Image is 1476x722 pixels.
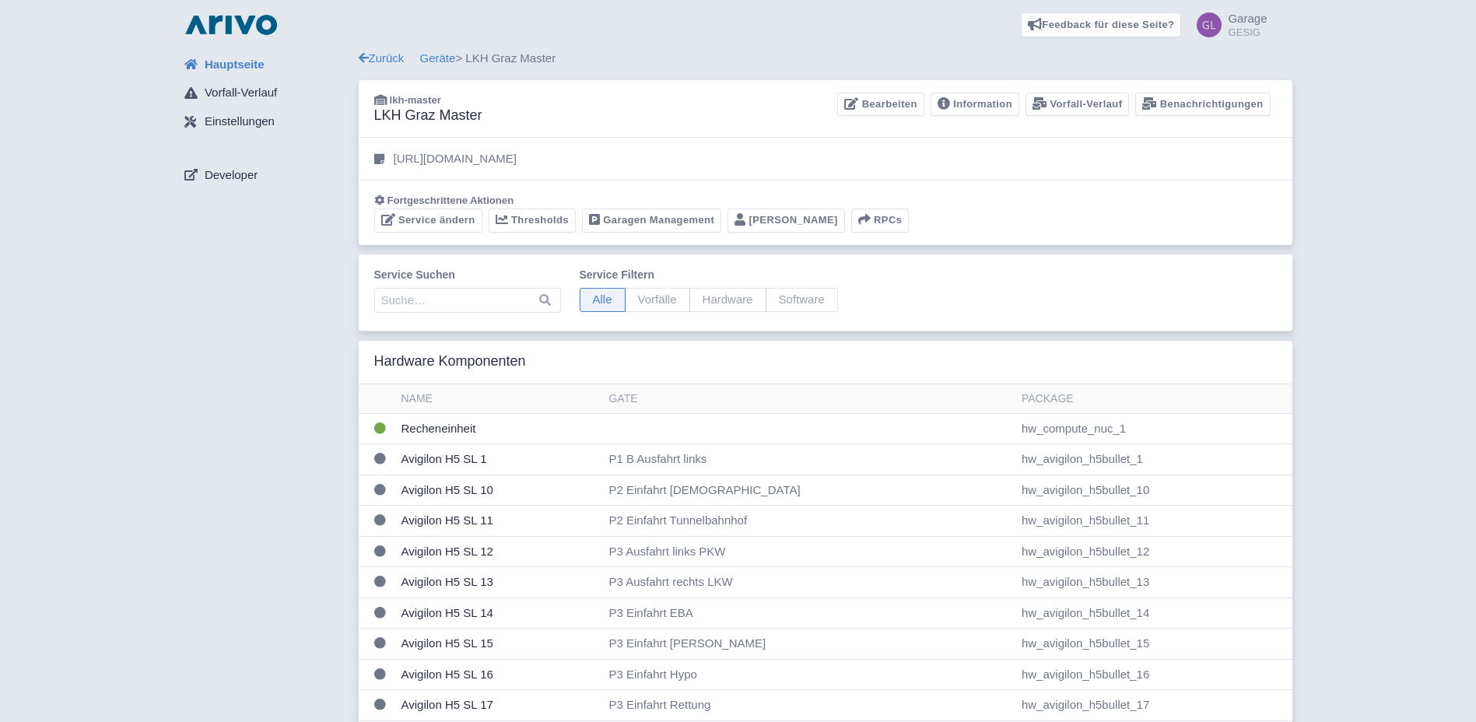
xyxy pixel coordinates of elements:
[727,209,845,233] a: [PERSON_NAME]
[602,598,1015,629] td: P3 Einfahrt EBA
[1015,475,1292,506] td: hw_avigilon_h5bullet_10
[205,56,265,74] span: Hauptseite
[359,50,1292,68] div: > LKH Graz Master
[205,113,275,131] span: Einstellungen
[580,288,626,312] span: Alle
[395,413,603,444] td: Recheneinheit
[395,659,603,690] td: Avigilon H5 SL 16
[1015,659,1292,690] td: hw_avigilon_h5bullet_16
[1015,598,1292,629] td: hw_avigilon_h5bullet_14
[394,150,517,168] p: [URL][DOMAIN_NAME]
[420,51,456,65] a: Geräte
[602,475,1015,506] td: P2 Einfahrt [DEMOGRAPHIC_DATA]
[374,267,561,283] label: Service suchen
[602,567,1015,598] td: P3 Ausfahrt rechts LKW
[395,506,603,537] td: Avigilon H5 SL 11
[374,288,561,313] input: Suche…
[1015,444,1292,475] td: hw_avigilon_h5bullet_1
[602,384,1015,414] th: Gate
[1187,12,1267,37] a: Garage GESIG
[172,79,359,108] a: Vorfall-Verlauf
[374,107,482,124] h3: LKH Graz Master
[1228,12,1267,25] span: Garage
[395,444,603,475] td: Avigilon H5 SL 1
[387,195,514,206] span: Fortgeschrittene Aktionen
[1015,629,1292,660] td: hw_avigilon_h5bullet_15
[766,288,838,312] span: Software
[374,353,526,370] h3: Hardware Komponenten
[395,475,603,506] td: Avigilon H5 SL 10
[181,12,281,37] img: logo
[689,288,766,312] span: Hardware
[1015,536,1292,567] td: hw_avigilon_h5bullet_12
[1015,506,1292,537] td: hw_avigilon_h5bullet_11
[602,506,1015,537] td: P2 Einfahrt Tunnelbahnhof
[602,690,1015,721] td: P3 Einfahrt Rettung
[395,384,603,414] th: Name
[390,94,441,106] span: lkh-master
[395,598,603,629] td: Avigilon H5 SL 14
[1015,384,1292,414] th: Package
[1015,690,1292,721] td: hw_avigilon_h5bullet_17
[359,51,405,65] a: Zurück
[602,536,1015,567] td: P3 Ausfahrt links PKW
[1025,93,1129,117] a: Vorfall-Verlauf
[395,536,603,567] td: Avigilon H5 SL 12
[374,209,482,233] a: Service ändern
[1228,27,1267,37] small: GESIG
[602,629,1015,660] td: P3 Einfahrt [PERSON_NAME]
[489,209,576,233] a: Thresholds
[205,166,258,184] span: Developer
[580,267,838,283] label: Service filtern
[602,444,1015,475] td: P1 B Ausfahrt links
[1015,567,1292,598] td: hw_avigilon_h5bullet_13
[395,690,603,721] td: Avigilon H5 SL 17
[172,160,359,190] a: Developer
[837,93,924,117] a: Bearbeiten
[172,50,359,79] a: Hauptseite
[851,209,910,233] button: RPCs
[625,288,690,312] span: Vorfälle
[395,629,603,660] td: Avigilon H5 SL 15
[582,209,721,233] a: Garagen Management
[1135,93,1270,117] a: Benachrichtigungen
[172,107,359,137] a: Einstellungen
[602,659,1015,690] td: P3 Einfahrt Hypo
[1015,413,1292,444] td: hw_compute_nuc_1
[205,84,277,102] span: Vorfall-Verlauf
[931,93,1019,117] a: Information
[395,567,603,598] td: Avigilon H5 SL 13
[1021,12,1182,37] a: Feedback für diese Seite?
